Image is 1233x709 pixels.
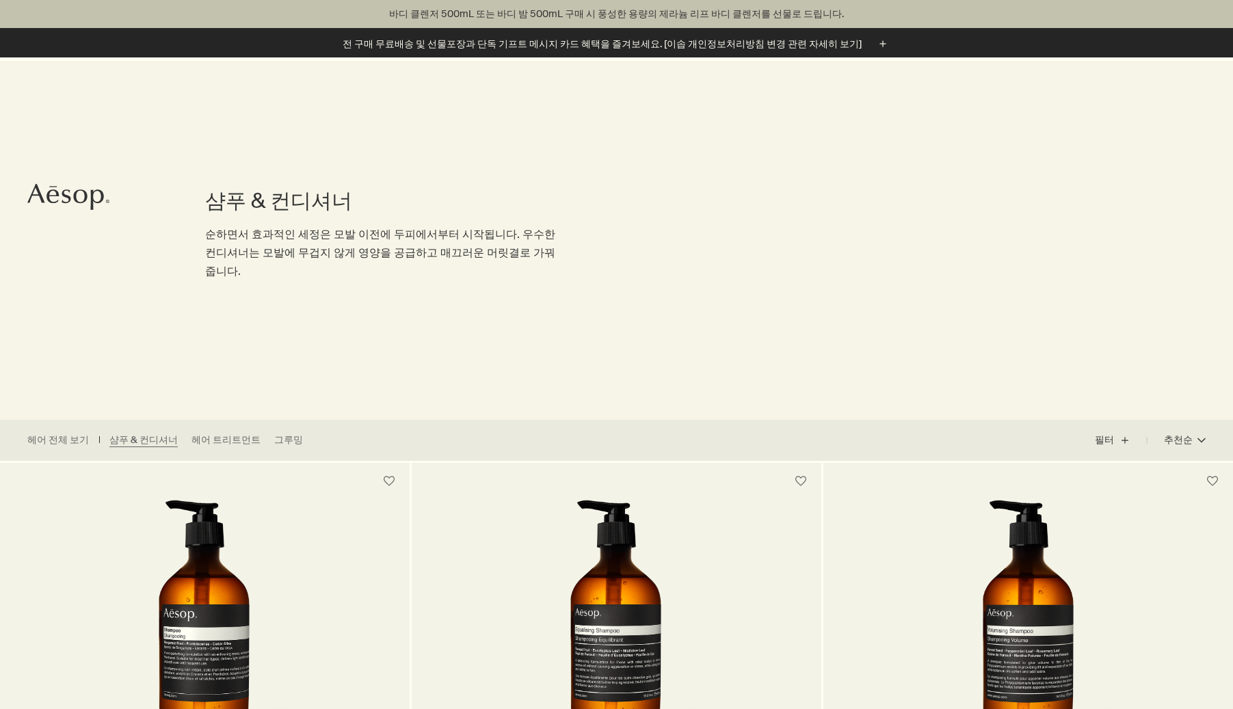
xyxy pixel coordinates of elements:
h1: 샴푸 & 컨디셔너 [205,187,561,215]
p: 전 구매 무료배송 및 선물포장과 단독 기프트 메시지 카드 혜택을 즐겨보세요. [이솝 개인정보처리방침 변경 관련 자세히 보기] [343,37,862,51]
a: 그루밍 [274,433,303,447]
svg: Aesop [27,183,109,211]
button: 전 구매 무료배송 및 선물포장과 단독 기프트 메시지 카드 혜택을 즐겨보세요. [이솝 개인정보처리방침 변경 관련 자세히 보기] [343,36,890,52]
a: 샴푸 & 컨디셔너 [109,433,178,447]
button: 위시리스트에 담기 [788,469,813,494]
button: 위시리스트에 담기 [1200,469,1225,494]
button: 추천순 [1147,424,1206,457]
button: 필터 [1095,424,1147,457]
a: 헤어 전체 보기 [27,433,89,447]
p: 순하면서 효과적인 세정은 모발 이전에 두피에서부터 시작됩니다. 우수한 컨디셔너는 모발에 무겁지 않게 영양을 공급하고 매끄러운 머릿결로 가꿔줍니다. [205,225,561,281]
button: 위시리스트에 담기 [377,469,401,494]
a: Aesop [24,180,113,217]
a: 헤어 트리트먼트 [191,433,261,447]
p: 바디 클렌저 500mL 또는 바디 밤 500mL 구매 시 풍성한 용량의 제라늄 리프 바디 클렌저를 선물로 드립니다. [14,7,1219,21]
